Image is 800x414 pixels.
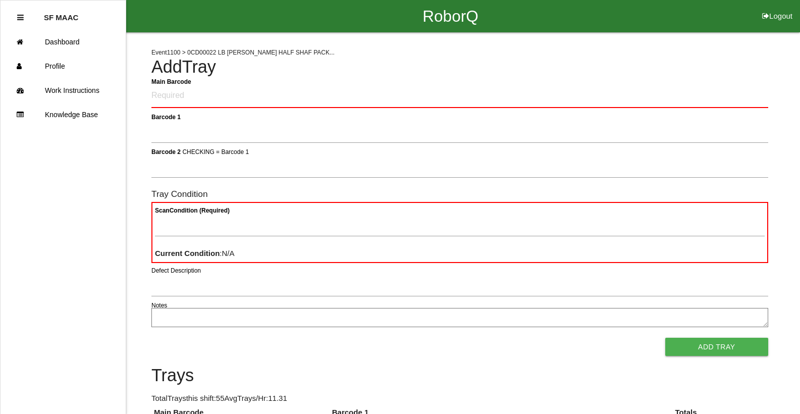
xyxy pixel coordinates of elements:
p: SF MAAC [44,6,78,22]
a: Dashboard [1,30,126,54]
a: Knowledge Base [1,102,126,127]
h4: Trays [151,366,768,385]
span: CHECKING = Barcode 1 [182,148,249,155]
label: Notes [151,301,167,310]
div: Close [17,6,24,30]
h6: Tray Condition [151,189,768,199]
b: Current Condition [155,249,220,257]
b: Barcode 1 [151,113,181,120]
b: Main Barcode [151,78,191,85]
p: Total Trays this shift: 55 Avg Trays /Hr: 11.31 [151,393,768,404]
span: : N/A [155,249,235,257]
span: Event 1100 > 0CD00022 LB [PERSON_NAME] HALF SHAF PACK... [151,49,335,56]
label: Defect Description [151,266,201,275]
b: Barcode 2 [151,148,181,155]
a: Work Instructions [1,78,126,102]
h4: Add Tray [151,58,768,77]
button: Add Tray [665,338,768,356]
a: Profile [1,54,126,78]
input: Required [151,84,768,108]
b: Scan Condition (Required) [155,207,230,214]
